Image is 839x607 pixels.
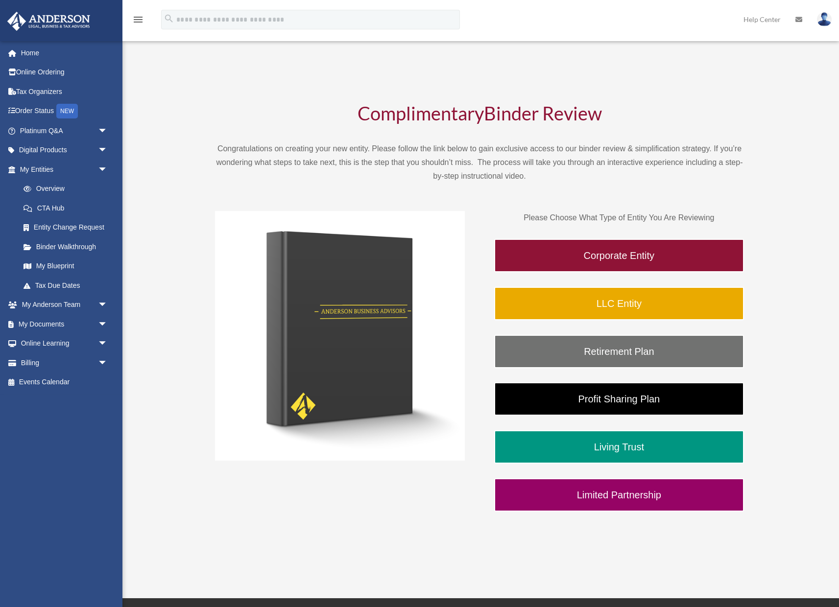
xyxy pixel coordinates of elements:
[494,478,744,512] a: Limited Partnership
[132,14,144,25] i: menu
[494,430,744,464] a: Living Trust
[98,121,118,141] span: arrow_drop_down
[358,102,484,124] span: Complimentary
[14,257,122,276] a: My Blueprint
[7,140,122,160] a: Digital Productsarrow_drop_down
[494,211,744,225] p: Please Choose What Type of Entity You Are Reviewing
[14,218,122,237] a: Entity Change Request
[98,140,118,161] span: arrow_drop_down
[7,295,122,315] a: My Anderson Teamarrow_drop_down
[132,17,144,25] a: menu
[14,276,122,295] a: Tax Due Dates
[98,160,118,180] span: arrow_drop_down
[14,237,118,257] a: Binder Walkthrough
[98,334,118,354] span: arrow_drop_down
[484,102,602,124] span: Binder Review
[7,82,122,101] a: Tax Organizers
[4,12,93,31] img: Anderson Advisors Platinum Portal
[98,314,118,334] span: arrow_drop_down
[7,121,122,140] a: Platinum Q&Aarrow_drop_down
[7,160,122,179] a: My Entitiesarrow_drop_down
[98,353,118,373] span: arrow_drop_down
[494,287,744,320] a: LLC Entity
[164,13,174,24] i: search
[7,314,122,334] a: My Documentsarrow_drop_down
[7,373,122,392] a: Events Calendar
[7,334,122,353] a: Online Learningarrow_drop_down
[7,353,122,373] a: Billingarrow_drop_down
[494,239,744,272] a: Corporate Entity
[494,335,744,368] a: Retirement Plan
[98,295,118,315] span: arrow_drop_down
[7,43,122,63] a: Home
[817,12,832,26] img: User Pic
[7,101,122,121] a: Order StatusNEW
[215,142,744,183] p: Congratulations on creating your new entity. Please follow the link below to gain exclusive acces...
[14,179,122,199] a: Overview
[7,63,122,82] a: Online Ordering
[56,104,78,118] div: NEW
[494,382,744,416] a: Profit Sharing Plan
[14,198,122,218] a: CTA Hub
